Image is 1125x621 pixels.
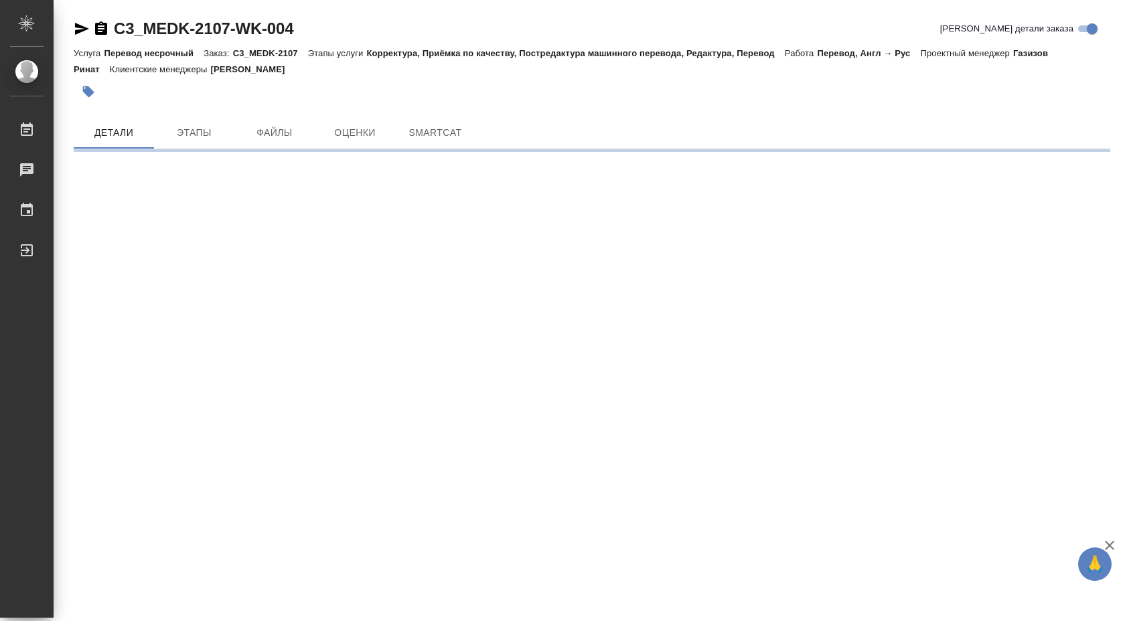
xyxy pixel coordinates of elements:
[403,124,467,141] span: SmartCat
[74,77,103,106] button: Добавить тэг
[162,124,226,141] span: Этапы
[323,124,387,141] span: Оценки
[114,19,293,37] a: C3_MEDK-2107-WK-004
[211,64,295,74] p: [PERSON_NAME]
[233,48,308,58] p: C3_MEDK-2107
[1078,547,1112,581] button: 🙏
[242,124,307,141] span: Файлы
[785,48,818,58] p: Работа
[104,48,204,58] p: Перевод несрочный
[204,48,232,58] p: Заказ:
[817,48,920,58] p: Перевод, Англ → Рус
[1083,550,1106,578] span: 🙏
[920,48,1012,58] p: Проектный менеджер
[308,48,367,58] p: Этапы услуги
[940,22,1073,35] span: [PERSON_NAME] детали заказа
[110,64,211,74] p: Клиентские менеджеры
[74,21,90,37] button: Скопировать ссылку для ЯМессенджера
[366,48,784,58] p: Корректура, Приёмка по качеству, Постредактура машинного перевода, Редактура, Перевод
[93,21,109,37] button: Скопировать ссылку
[82,124,146,141] span: Детали
[74,48,104,58] p: Услуга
